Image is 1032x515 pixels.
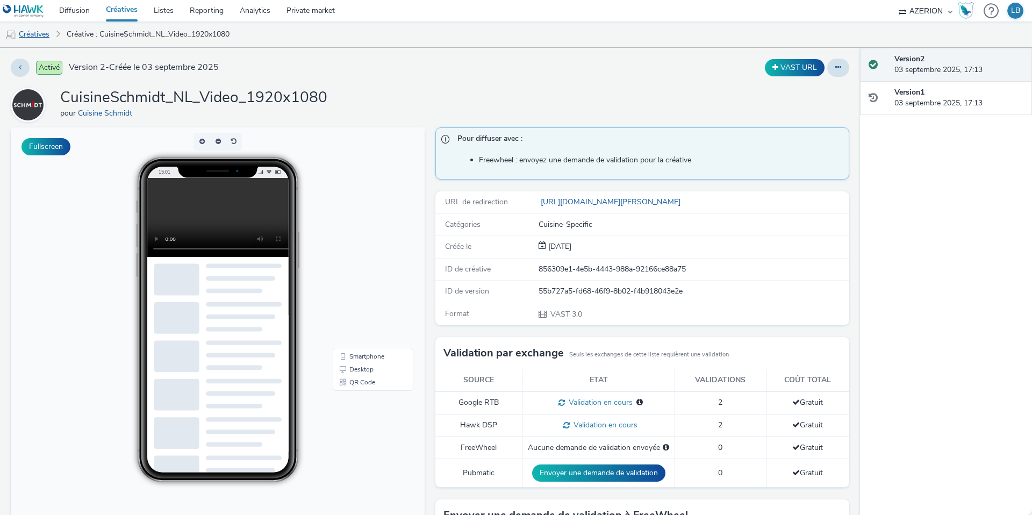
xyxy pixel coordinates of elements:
div: LB [1011,3,1020,19]
span: Catégories [445,219,481,230]
div: Cuisine-Specific [539,219,848,230]
span: Gratuit [792,442,823,453]
div: 55b727a5-fd68-46f9-8b02-f4b918043e2e [539,286,848,297]
td: Google RTB [435,391,522,414]
img: Hawk Academy [958,2,974,19]
span: 2 [718,420,722,430]
span: ID de créative [445,264,491,274]
span: 15:01 [148,41,160,47]
small: Seuls les exchanges de cette liste requièrent une validation [569,351,729,359]
button: VAST URL [765,59,825,76]
span: Gratuit [792,420,823,430]
span: Validation en cours [565,397,633,407]
span: [DATE] [546,241,571,252]
td: Hawk DSP [435,414,522,437]
li: Smartphone [324,223,400,235]
th: Validations [675,369,766,391]
div: Création 03 septembre 2025, 17:13 [546,241,571,252]
div: Sélectionnez un deal ci-dessous et cliquez sur Envoyer pour envoyer une demande de validation à F... [663,442,669,453]
span: 0 [718,442,722,453]
img: mobile [5,30,16,40]
strong: Version 1 [894,87,924,97]
span: QR Code [339,252,364,258]
span: pour [60,108,78,118]
a: Hawk Academy [958,2,978,19]
button: Envoyer une demande de validation [532,464,665,482]
span: Activé [36,61,62,75]
span: Format [445,309,469,319]
div: 856309e1-4e5b-4443-988a-92166ce88a75 [539,264,848,275]
th: Source [435,369,522,391]
h1: CuisineSchmidt_NL_Video_1920x1080 [60,88,327,108]
li: Freewheel : envoyez une demande de validation pour la créative [479,155,843,166]
span: VAST 3.0 [549,309,582,319]
span: Gratuit [792,468,823,478]
img: undefined Logo [3,4,44,18]
span: Desktop [339,239,363,245]
span: Version 2 - Créée le 03 septembre 2025 [69,61,219,74]
li: QR Code [324,248,400,261]
th: Etat [522,369,675,391]
span: Gratuit [792,397,823,407]
span: Créée le [445,241,471,252]
td: FreeWheel [435,437,522,459]
span: Validation en cours [570,420,637,430]
div: 03 septembre 2025, 17:13 [894,87,1023,109]
span: URL de redirection [445,197,508,207]
h3: Validation par exchange [443,345,564,361]
span: Pour diffuser avec : [457,133,838,147]
button: Fullscreen [21,138,70,155]
span: 0 [718,468,722,478]
a: Créative : CuisineSchmidt_NL_Video_1920x1080 [61,22,235,47]
td: Pubmatic [435,459,522,487]
img: Cuisine Schmidt [12,89,44,120]
a: Cuisine Schmidt [78,108,137,118]
div: Aucune demande de validation envoyée [528,442,669,453]
div: Dupliquer la créative en un VAST URL [762,59,827,76]
th: Coût total [766,369,849,391]
div: 03 septembre 2025, 17:13 [894,54,1023,76]
span: ID de version [445,286,489,296]
span: Smartphone [339,226,374,232]
a: [URL][DOMAIN_NAME][PERSON_NAME] [539,197,685,207]
li: Desktop [324,235,400,248]
span: 2 [718,397,722,407]
a: Cuisine Schmidt [11,99,49,110]
strong: Version 2 [894,54,924,64]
